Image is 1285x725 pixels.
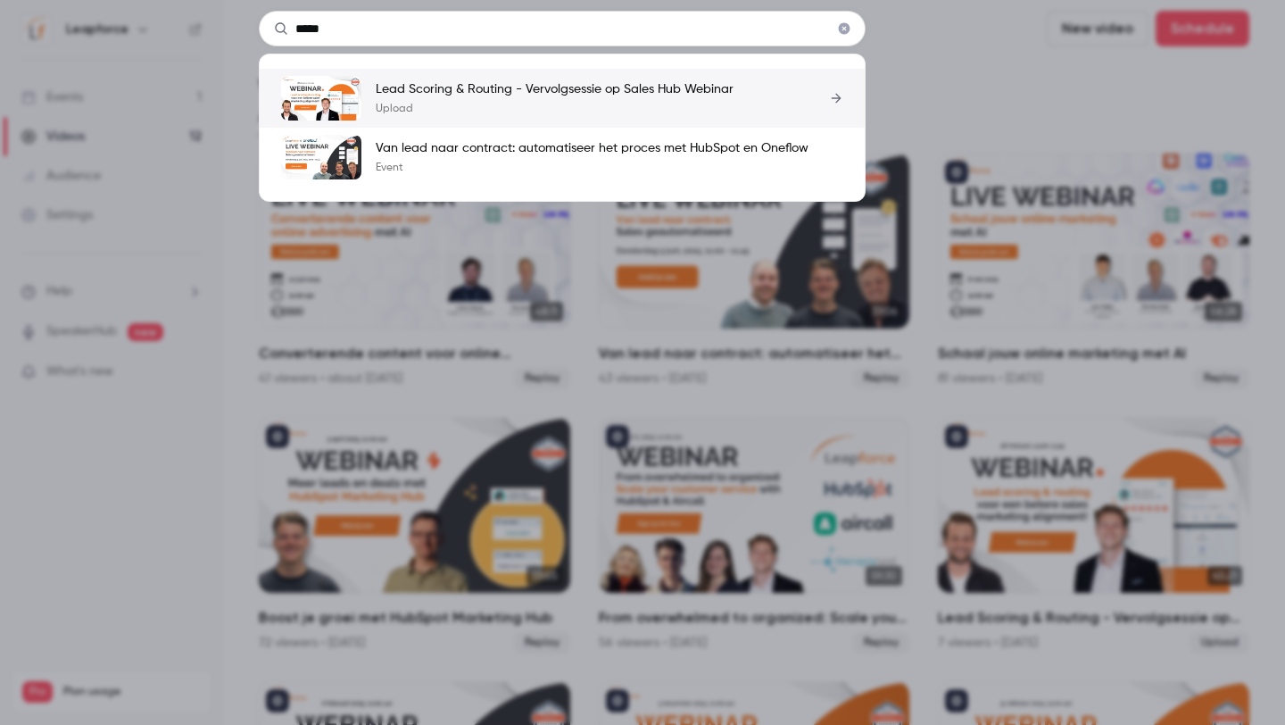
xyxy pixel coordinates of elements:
[281,76,361,121] img: Lead Scoring & Routing - Vervolgsessie op Sales Hub Webinar
[376,161,808,175] p: Event
[376,102,734,116] p: Upload
[281,135,361,179] img: Van lead naar contract: automatiseer het proces met HubSpot en Oneflow
[376,139,808,157] p: Van lead naar contract: automatiseer het proces met HubSpot en Oneflow
[376,80,734,98] p: Lead Scoring & Routing - Vervolgsessie op Sales Hub Webinar
[830,14,858,43] button: Clear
